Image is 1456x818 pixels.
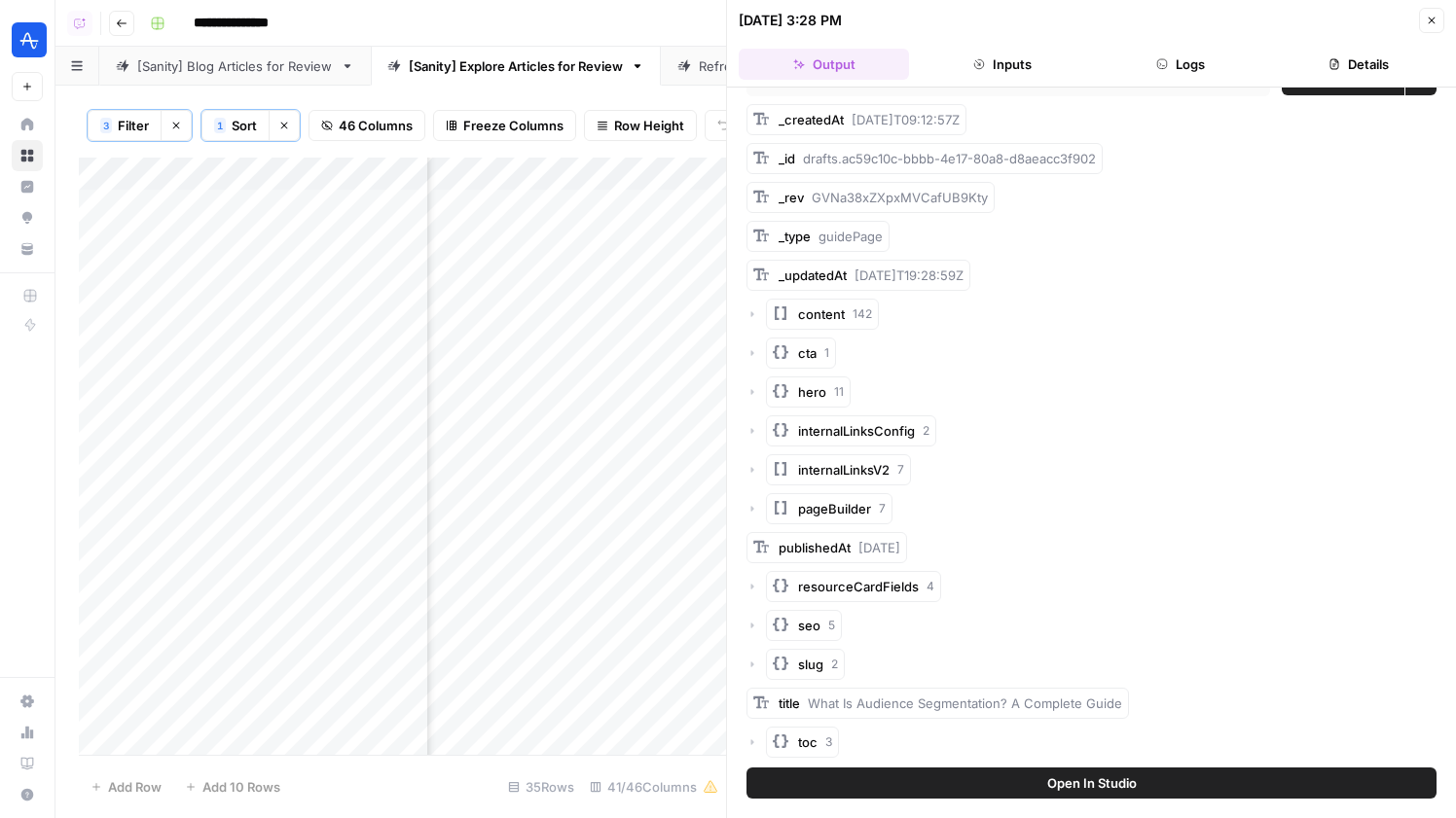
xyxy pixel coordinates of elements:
[739,49,909,80] button: Output
[12,717,43,748] a: Usage
[12,22,47,57] img: Amplitude Logo
[1096,49,1266,80] button: Logs
[201,110,269,141] button: 1Sort
[779,229,811,244] span: _type
[766,299,879,330] button: content142
[118,116,149,135] span: Filter
[232,116,257,135] span: Sort
[339,116,413,135] span: 46 Columns
[103,118,109,133] span: 3
[1047,773,1137,793] span: Open In Studio
[614,116,684,135] span: Row Height
[923,422,929,440] span: 2
[100,118,112,133] div: 3
[88,110,161,141] button: 3Filter
[766,415,936,446] button: internalLinksConfig2
[309,110,425,141] button: 46 Columns
[824,344,829,362] span: 1
[99,47,371,86] a: [Sanity] Blog Articles for Review
[214,118,226,133] div: 1
[1274,49,1444,80] button: Details
[779,112,844,127] span: _createdAt
[812,190,988,205] span: GVNa38xZXpxMVCafUB9Kty
[12,779,43,810] button: Help + Support
[831,656,838,673] span: 2
[12,171,43,202] a: Insights
[12,202,43,233] a: Opportunities
[879,500,886,517] span: 7
[834,383,844,401] span: 11
[927,578,934,595] span: 4
[779,540,851,555] span: publishedAt
[798,460,890,480] span: internalLinksV2
[798,304,845,324] span: content
[79,771,173,802] button: Add Row
[858,540,900,555] span: [DATE]
[766,610,842,641] button: seo5
[766,649,845,680] button: slug2
[803,151,1096,166] span: drafts.ac59c10c-bbbb-4e17-80a8-d8aeacc3f902
[137,56,333,76] div: [Sanity] Blog Articles for Review
[699,56,882,76] div: Refresh Articles - No Rewrites
[108,777,162,797] span: Add Row
[217,118,223,133] span: 1
[433,110,576,141] button: Freeze Columns
[12,686,43,717] a: Settings
[173,771,292,802] button: Add 10 Rows
[766,454,911,485] button: internalLinksV27
[779,190,804,205] span: _rev
[798,616,820,635] span: seo
[897,461,904,479] span: 7
[766,493,892,524] button: pageBuilder7
[582,771,726,802] div: 41/46 Columns
[746,767,1437,799] button: Open In Studio
[917,49,1087,80] button: Inputs
[12,748,43,779] a: Learning Hub
[798,421,915,441] span: internalLinksConfig
[409,56,623,76] div: [Sanity] Explore Articles for Review
[766,571,941,602] button: resourceCardFields4
[500,771,582,802] div: 35 Rows
[12,16,43,64] button: Workspace: Amplitude
[853,305,872,323] span: 142
[12,109,43,140] a: Home
[779,151,795,166] span: _id
[819,229,883,244] span: guidePage
[798,499,871,518] span: pageBuilder
[371,47,661,86] a: [Sanity] Explore Articles for Review
[661,47,920,86] a: Refresh Articles - No Rewrites
[584,110,697,141] button: Row Height
[798,343,817,363] span: cta
[766,727,839,758] button: toc3
[779,695,800,711] span: title
[798,732,818,752] span: toc
[825,733,832,751] span: 3
[798,655,823,674] span: slug
[808,695,1122,711] span: What Is Audience Segmentation? A Complete Guide
[739,11,842,30] div: [DATE] 3:28 PM
[202,777,280,797] span: Add 10 Rows
[766,376,851,408] button: hero11
[12,140,43,171] a: Browse
[798,382,826,402] span: hero
[779,267,847,283] span: _updatedAt
[766,338,836,369] button: cta1
[828,617,835,634] span: 5
[798,577,919,596] span: resourceCardFields
[12,233,43,265] a: Your Data
[463,116,564,135] span: Freeze Columns
[852,112,960,127] span: [DATE]T09:12:57Z
[855,267,964,283] span: [DATE]T19:28:59Z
